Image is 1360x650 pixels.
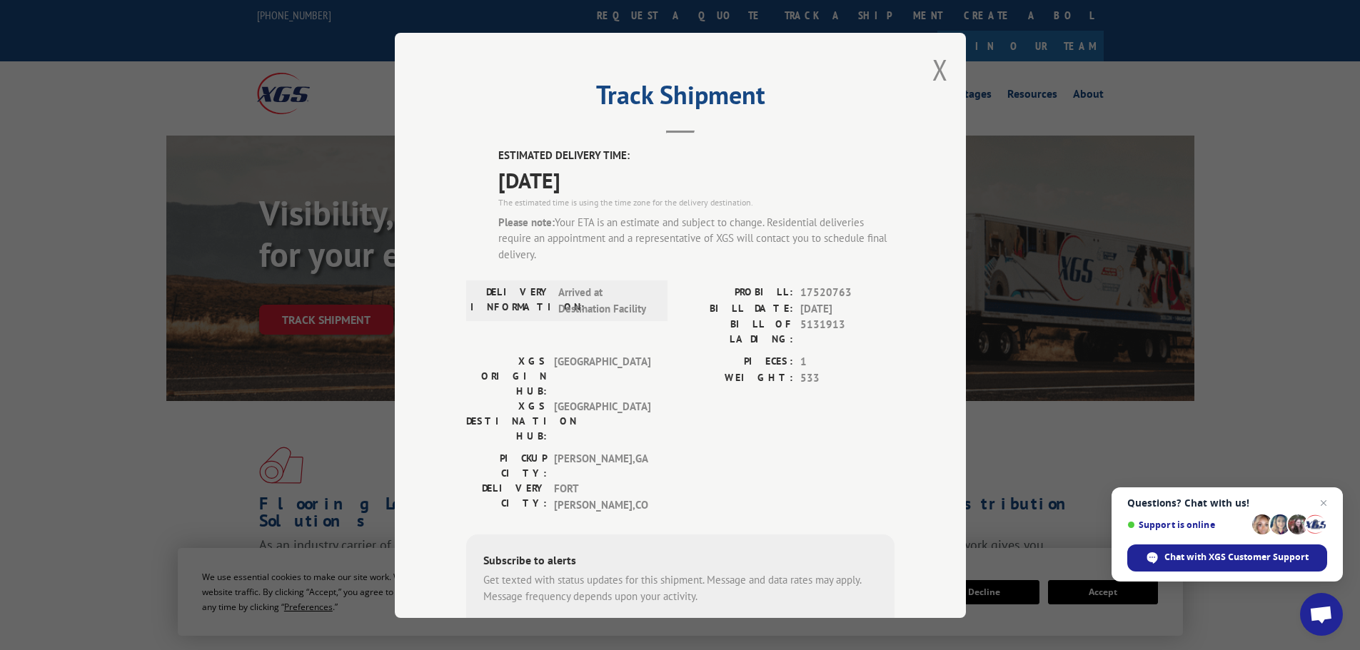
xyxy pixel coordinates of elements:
span: [GEOGRAPHIC_DATA] [554,354,650,399]
label: BILL OF LADING: [680,317,793,347]
label: ESTIMATED DELIVERY TIME: [498,148,895,164]
span: 5131913 [800,317,895,347]
div: The estimated time is using the time zone for the delivery destination. [498,195,895,208]
span: [DATE] [498,163,895,195]
span: [PERSON_NAME] , GA [554,451,650,481]
span: Support is online [1127,519,1247,530]
label: PROBILL: [680,285,793,301]
span: [DATE] [800,300,895,317]
label: PICKUP CITY: [466,451,547,481]
div: Subscribe to alerts [483,552,877,572]
label: DELIVERY CITY: [466,481,547,513]
label: WEIGHT: [680,370,793,386]
span: [GEOGRAPHIC_DATA] [554,399,650,444]
a: Open chat [1300,593,1343,636]
span: FORT [PERSON_NAME] , CO [554,481,650,513]
span: 1 [800,354,895,370]
span: 17520763 [800,285,895,301]
label: DELIVERY INFORMATION: [470,285,551,317]
label: BILL DATE: [680,300,793,317]
div: Your ETA is an estimate and subject to change. Residential deliveries require an appointment and ... [498,214,895,263]
label: XGS DESTINATION HUB: [466,399,547,444]
div: Get texted with status updates for this shipment. Message and data rates may apply. Message frequ... [483,572,877,604]
label: PIECES: [680,354,793,370]
span: 533 [800,370,895,386]
h2: Track Shipment [466,85,895,112]
strong: Please note: [498,215,555,228]
label: XGS ORIGIN HUB: [466,354,547,399]
span: Chat with XGS Customer Support [1164,551,1309,564]
span: Arrived at Destination Facility [558,285,655,317]
button: Close modal [932,51,948,88]
span: Chat with XGS Customer Support [1127,544,1327,572]
span: Questions? Chat with us! [1127,497,1327,509]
